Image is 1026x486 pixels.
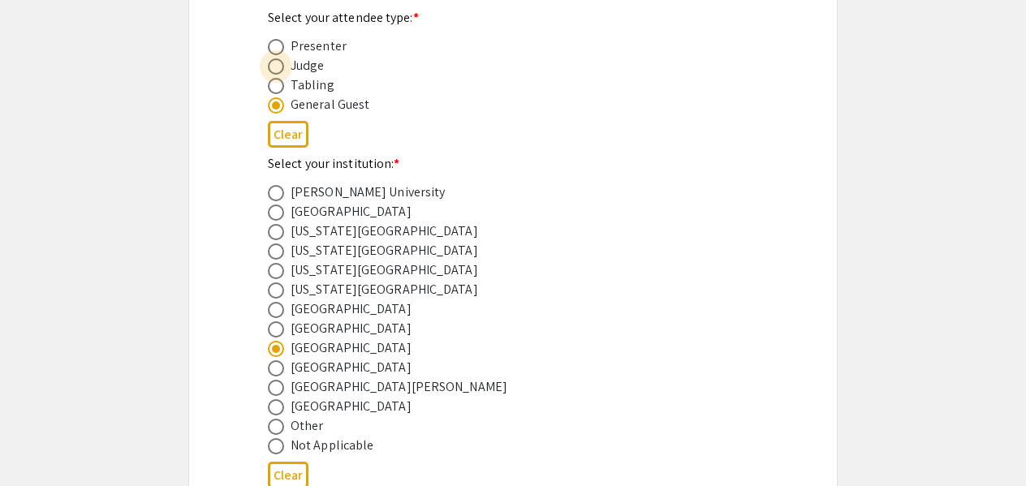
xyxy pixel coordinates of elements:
div: [US_STATE][GEOGRAPHIC_DATA] [291,280,478,299]
div: [GEOGRAPHIC_DATA][PERSON_NAME] [291,377,507,397]
div: Judge [291,56,325,75]
div: Other [291,416,324,436]
div: [GEOGRAPHIC_DATA] [291,299,412,319]
div: [US_STATE][GEOGRAPHIC_DATA] [291,221,478,241]
div: [GEOGRAPHIC_DATA] [291,202,412,221]
div: [US_STATE][GEOGRAPHIC_DATA] [291,241,478,260]
button: Clear [268,121,308,148]
div: [GEOGRAPHIC_DATA] [291,319,412,338]
div: [GEOGRAPHIC_DATA] [291,358,412,377]
div: [PERSON_NAME] University [291,183,445,202]
mat-label: Select your attendee type: [268,9,419,26]
div: [US_STATE][GEOGRAPHIC_DATA] [291,260,478,280]
div: General Guest [291,95,369,114]
mat-label: Select your institution: [268,155,400,172]
iframe: Chat [12,413,69,474]
div: Not Applicable [291,436,373,455]
div: [GEOGRAPHIC_DATA] [291,338,412,358]
div: [GEOGRAPHIC_DATA] [291,397,412,416]
div: Presenter [291,37,347,56]
div: Tabling [291,75,334,95]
